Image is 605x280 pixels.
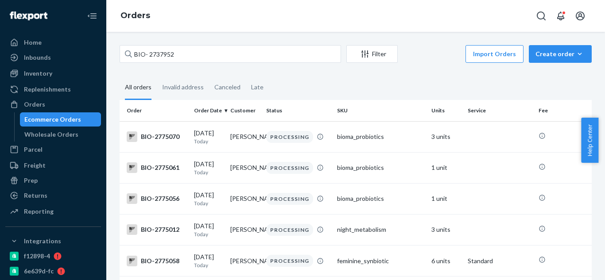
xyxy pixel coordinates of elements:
[24,100,45,109] div: Orders
[194,191,223,207] div: [DATE]
[127,224,187,235] div: BIO-2775012
[24,53,51,62] div: Inbounds
[428,183,464,214] td: 1 unit
[337,163,424,172] div: bioma_probiotics
[5,204,101,219] a: Reporting
[266,255,313,267] div: PROCESSING
[337,257,424,265] div: feminine_synbiotic
[227,121,263,152] td: [PERSON_NAME]
[24,191,47,200] div: Returns
[5,234,101,248] button: Integrations
[190,100,227,121] th: Order Date
[571,7,589,25] button: Open account menu
[428,152,464,183] td: 1 unit
[5,173,101,188] a: Prep
[120,11,150,20] a: Orders
[120,45,341,63] input: Search orders
[194,230,223,238] p: Today
[428,100,464,121] th: Units
[125,76,151,100] div: All orders
[465,45,524,63] button: Import Orders
[230,107,260,114] div: Customer
[5,97,101,111] a: Orders
[535,50,585,58] div: Create order
[5,35,101,50] a: Home
[5,50,101,65] a: Inbounds
[194,169,223,176] p: Today
[5,158,101,173] a: Freight
[20,112,101,127] a: Ecommerce Orders
[194,160,223,176] div: [DATE]
[428,245,464,276] td: 6 units
[24,145,43,154] div: Parcel
[24,161,46,170] div: Freight
[468,257,531,265] p: Standard
[347,50,397,58] div: Filter
[227,245,263,276] td: [PERSON_NAME]
[194,261,223,269] p: Today
[266,162,313,174] div: PROCESSING
[24,130,78,139] div: Wholesale Orders
[24,38,42,47] div: Home
[10,12,47,20] img: Flexport logo
[581,118,598,163] button: Help Center
[346,45,398,63] button: Filter
[263,100,334,121] th: Status
[24,252,50,261] div: f12898-4
[532,7,550,25] button: Open Search Box
[5,82,101,96] a: Replenishments
[535,100,592,121] th: Fee
[227,152,263,183] td: [PERSON_NAME]
[127,162,187,173] div: BIO-2775061
[337,194,424,203] div: bioma_probiotics
[266,131,313,143] div: PROCESSING
[24,85,71,94] div: Replenishments
[24,176,38,185] div: Prep
[251,76,264,99] div: Late
[194,129,223,145] div: [DATE]
[194,253,223,269] div: [DATE]
[120,100,190,121] th: Order
[5,249,101,263] a: f12898-4
[24,267,54,276] div: 6e639d-fc
[127,193,187,204] div: BIO-2775056
[428,121,464,152] td: 3 units
[266,224,313,236] div: PROCESSING
[227,183,263,214] td: [PERSON_NAME]
[24,207,54,216] div: Reporting
[227,214,263,245] td: [PERSON_NAME]
[266,193,313,205] div: PROCESSING
[24,69,52,78] div: Inventory
[24,115,81,124] div: Ecommerce Orders
[194,222,223,238] div: [DATE]
[127,256,187,266] div: BIO-2775058
[5,142,101,157] a: Parcel
[5,188,101,203] a: Returns
[337,132,424,141] div: bioma_probiotics
[428,214,464,245] td: 3 units
[214,76,240,99] div: Canceled
[83,7,101,25] button: Close Navigation
[5,264,101,278] a: 6e639d-fc
[549,253,596,276] iframe: Opens a widget where you can chat to one of our agents
[552,7,570,25] button: Open notifications
[529,45,592,63] button: Create order
[194,138,223,145] p: Today
[162,76,204,99] div: Invalid address
[113,3,157,29] ol: breadcrumbs
[337,225,424,234] div: night_metabolism
[5,66,101,81] a: Inventory
[127,131,187,142] div: BIO-2775070
[334,100,428,121] th: SKU
[20,127,101,142] a: Wholesale Orders
[464,100,535,121] th: Service
[24,237,61,245] div: Integrations
[194,199,223,207] p: Today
